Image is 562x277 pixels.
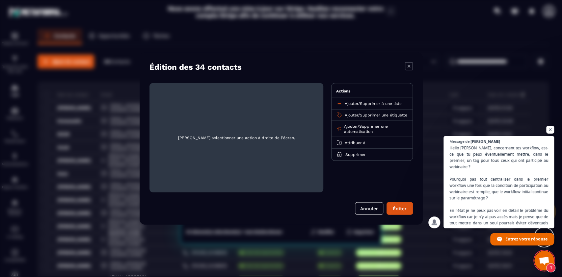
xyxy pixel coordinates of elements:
span: Actions [336,89,350,93]
span: Entrez votre réponse [505,233,548,245]
span: [PERSON_NAME] [470,139,500,143]
span: Supprimer une étiquette [360,113,407,117]
p: / [345,113,407,118]
button: Annuler [355,202,383,215]
span: Message de [449,139,469,143]
span: Supprimer [345,152,366,157]
span: Supprimer une automatisation [344,124,388,134]
span: 1 [546,263,555,272]
span: Attribuer à [345,140,365,145]
span: Ajouter [344,124,357,129]
div: Ouvrir le chat [534,251,554,270]
p: / [344,124,408,134]
p: / [345,101,402,106]
span: Ajouter [345,101,358,106]
span: Supprimer à une liste [360,101,402,106]
span: Ajouter [345,113,358,117]
span: [PERSON_NAME] sélectionner une action à droite de l'écran. [155,88,318,187]
button: Éditer [387,202,413,215]
h4: Édition des 34 contacts [149,63,242,72]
